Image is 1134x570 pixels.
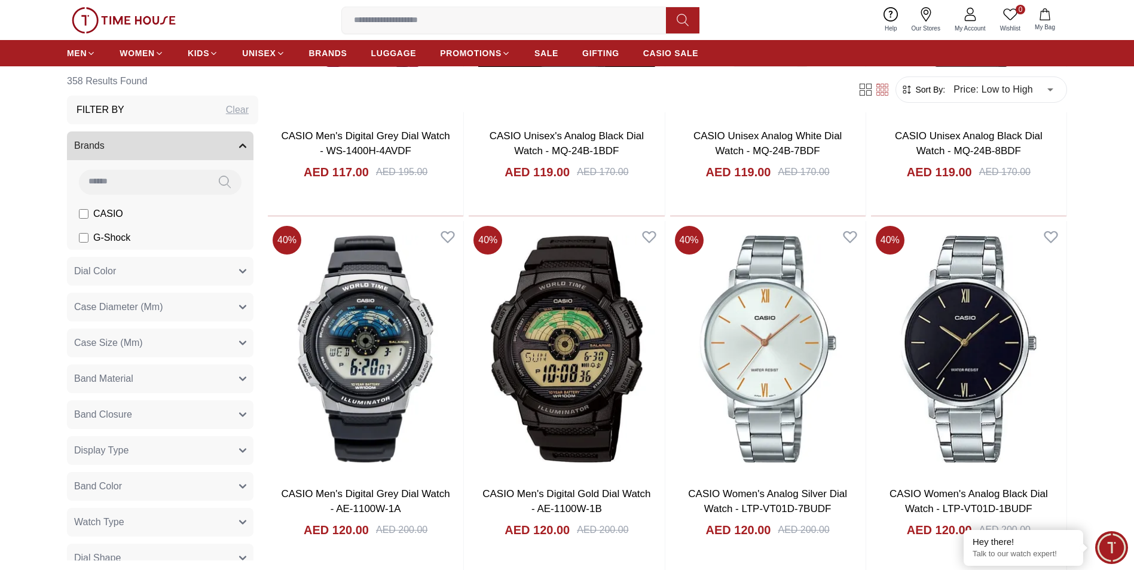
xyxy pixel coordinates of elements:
[268,221,463,477] img: CASIO Men's Digital Grey Dial Watch - AE-1100W-1A
[1016,5,1025,14] span: 0
[577,523,628,537] div: AED 200.00
[67,436,253,465] button: Display Type
[907,164,972,180] h4: AED 119.00
[120,42,164,64] a: WOMEN
[577,165,628,179] div: AED 170.00
[72,7,176,33] img: ...
[74,336,143,350] span: Case Size (Mm)
[309,42,347,64] a: BRANDS
[1030,23,1060,32] span: My Bag
[693,130,842,157] a: CASIO Unisex Analog White Dial Watch - MQ-24B-7BDF
[913,84,945,96] span: Sort By:
[688,488,847,515] a: CASIO Women's Analog Silver Dial Watch - LTP-VT01D-7BUDF
[282,130,450,157] a: CASIO Men's Digital Grey Dial Watch - WS-1400H-4AVDF
[901,84,945,96] button: Sort By:
[67,67,258,96] h6: 358 Results Found
[304,522,369,538] h4: AED 120.00
[979,523,1031,537] div: AED 200.00
[304,164,369,180] h4: AED 117.00
[376,523,427,537] div: AED 200.00
[440,47,502,59] span: PROMOTIONS
[950,24,991,33] span: My Account
[67,329,253,357] button: Case Size (Mm)
[282,488,450,515] a: CASIO Men's Digital Grey Dial Watch - AE-1100W-1A
[242,42,285,64] a: UNISEX
[582,42,619,64] a: GIFTING
[371,47,417,59] span: LUGGAGE
[242,47,276,59] span: UNISEX
[120,47,155,59] span: WOMEN
[643,42,699,64] a: CASIO SALE
[778,165,829,179] div: AED 170.00
[482,488,650,515] a: CASIO Men's Digital Gold Dial Watch - AE-1100W-1B
[534,42,558,64] a: SALE
[534,47,558,59] span: SALE
[904,5,947,35] a: Our Stores
[79,209,88,219] input: CASIO
[907,522,972,538] h4: AED 120.00
[74,443,129,458] span: Display Type
[93,207,123,221] span: CASIO
[226,103,249,117] div: Clear
[871,221,1066,477] img: CASIO Women's Analog Black Dial Watch - LTP-VT01D-1BUDF
[309,47,347,59] span: BRANDS
[74,300,163,314] span: Case Diameter (Mm)
[74,479,122,494] span: Band Color
[890,488,1048,515] a: CASIO Women's Analog Black Dial Watch - LTP-VT01D-1BUDF
[473,226,502,255] span: 40 %
[1028,6,1062,34] button: My Bag
[505,522,570,538] h4: AED 120.00
[706,164,771,180] h4: AED 119.00
[67,364,253,393] button: Band Material
[895,130,1043,157] a: CASIO Unisex Analog Black Dial Watch - MQ-24B-8BDF
[67,472,253,501] button: Band Color
[670,221,866,477] img: CASIO Women's Analog Silver Dial Watch - LTP-VT01D-7BUDF
[582,47,619,59] span: GIFTING
[74,264,116,278] span: Dial Color
[643,47,699,59] span: CASIO SALE
[993,5,1028,35] a: 0Wishlist
[878,5,904,35] a: Help
[77,103,124,117] h3: Filter By
[67,257,253,286] button: Dial Color
[74,515,124,529] span: Watch Type
[188,47,209,59] span: KIDS
[74,372,133,386] span: Band Material
[675,226,704,255] span: 40 %
[188,42,218,64] a: KIDS
[67,42,96,64] a: MEN
[376,165,427,179] div: AED 195.00
[876,226,904,255] span: 40 %
[67,400,253,429] button: Band Closure
[79,233,88,243] input: G-Shock
[907,24,945,33] span: Our Stores
[67,508,253,537] button: Watch Type
[74,551,121,565] span: Dial Shape
[67,131,253,160] button: Brands
[945,73,1062,106] div: Price: Low to High
[74,139,105,153] span: Brands
[440,42,511,64] a: PROMOTIONS
[273,226,301,255] span: 40 %
[1095,531,1128,564] div: Chat Widget
[74,407,132,422] span: Band Closure
[371,42,417,64] a: LUGGAGE
[979,165,1031,179] div: AED 170.00
[778,523,829,537] div: AED 200.00
[469,221,664,477] img: CASIO Men's Digital Gold Dial Watch - AE-1100W-1B
[93,231,130,245] span: G-Shock
[505,164,570,180] h4: AED 119.00
[67,293,253,321] button: Case Diameter (Mm)
[880,24,902,33] span: Help
[973,536,1074,548] div: Hey there!
[490,130,644,157] a: CASIO Unisex's Analog Black Dial Watch - MQ-24B-1BDF
[67,47,87,59] span: MEN
[973,549,1074,559] p: Talk to our watch expert!
[706,522,771,538] h4: AED 120.00
[995,24,1025,33] span: Wishlist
